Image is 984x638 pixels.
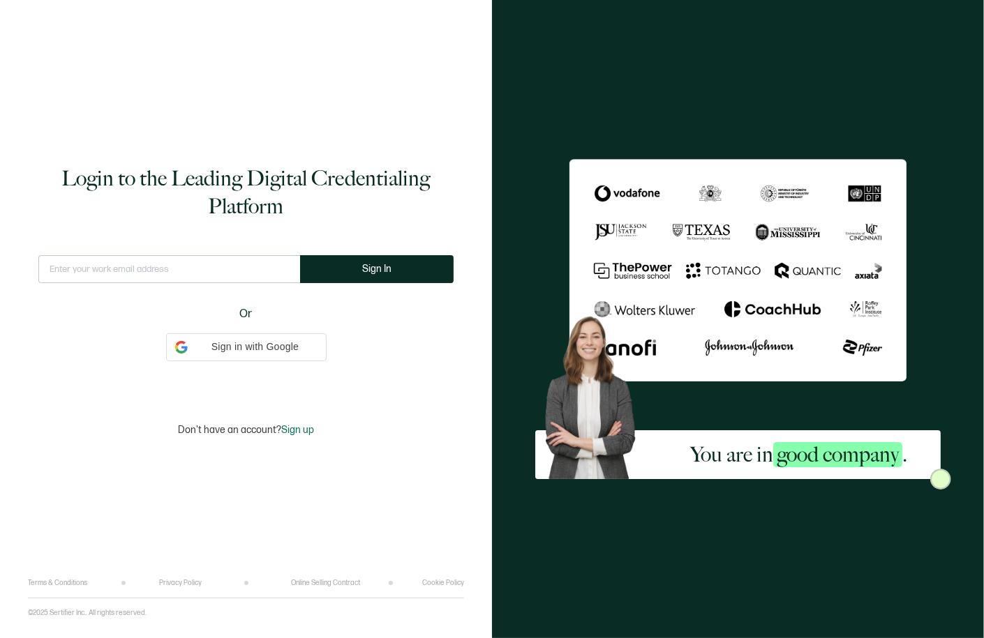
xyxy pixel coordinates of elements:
p: Don't have an account? [178,424,314,436]
a: Privacy Policy [159,579,202,587]
span: Sign up [281,424,314,436]
span: Or [240,305,253,323]
h1: Login to the Leading Digital Credentialing Platform [38,165,454,220]
input: Enter your work email address [38,255,300,283]
a: Terms & Conditions [28,579,87,587]
a: Cookie Policy [422,579,464,587]
span: good company [773,442,902,467]
span: Sign In [362,264,392,274]
span: Sign in with Google [193,340,318,354]
h2: You are in . [690,441,907,469]
iframe: Sign in with Google Button [159,360,334,390]
div: Sign in with Google [166,333,327,361]
p: ©2025 Sertifier Inc.. All rights reserved. [28,609,147,617]
a: Online Selling Contract [291,579,360,587]
img: Sertifier Login - You are in <span class="strong-h">good company</span>. Hero [535,308,657,479]
img: Sertifier Login [930,469,951,489]
img: Sertifier Login - You are in <span class="strong-h">good company</span>. [569,159,907,381]
button: Sign In [300,255,454,283]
